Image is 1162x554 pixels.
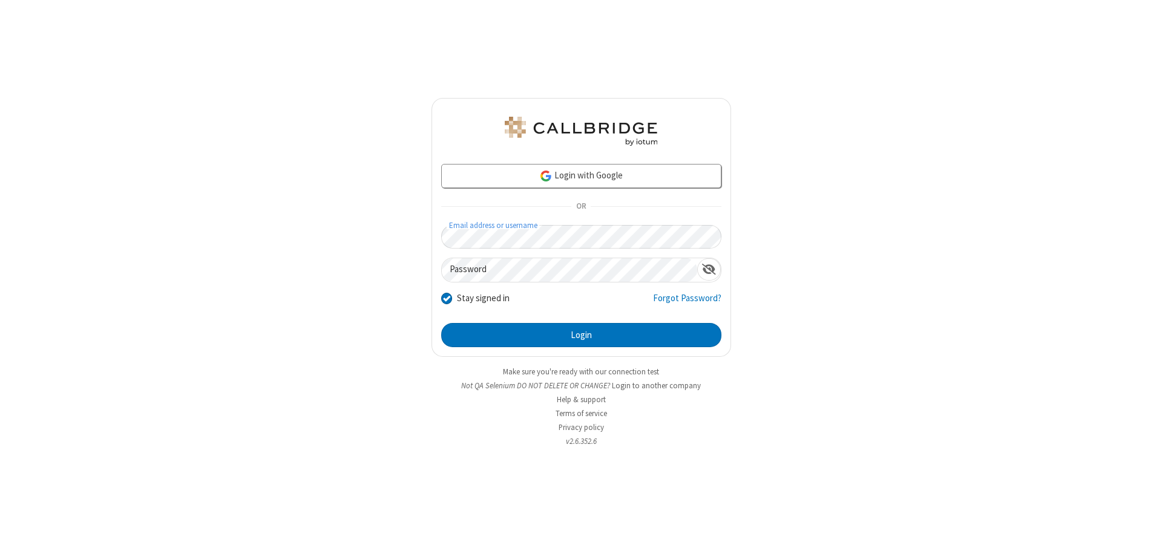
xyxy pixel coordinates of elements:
img: google-icon.png [539,169,553,183]
button: Login to another company [612,380,701,391]
label: Stay signed in [457,292,510,305]
a: Forgot Password? [653,292,721,314]
span: OR [571,198,591,215]
input: Password [442,258,697,282]
a: Login with Google [441,164,721,188]
button: Login [441,323,721,347]
a: Help & support [557,394,606,405]
a: Privacy policy [559,422,604,432]
a: Make sure you're ready with our connection test [503,367,659,377]
li: v2.6.352.6 [432,435,731,447]
li: Not QA Selenium DO NOT DELETE OR CHANGE? [432,380,731,391]
img: QA Selenium DO NOT DELETE OR CHANGE [502,117,660,146]
a: Terms of service [556,408,607,419]
input: Email address or username [441,225,721,249]
div: Show password [697,258,721,281]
